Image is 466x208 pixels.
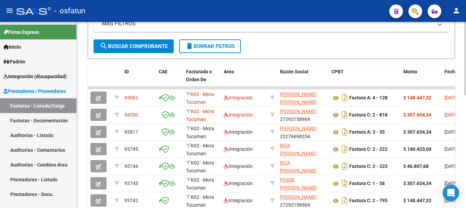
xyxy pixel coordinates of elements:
[349,147,388,152] strong: Factura C: 2 - 222
[340,178,349,189] i: Descargar documento
[54,3,85,19] span: - osfatun
[340,161,349,172] i: Descargar documento
[280,126,317,131] span: [PERSON_NAME]
[156,64,183,95] datatable-header-cell: CAE
[349,164,388,169] strong: Factura C: 2 - 223
[224,163,253,169] span: Integración
[444,129,458,135] span: [DATE]
[452,7,461,15] mat-icon: person
[444,95,458,100] span: [DATE]
[340,126,349,137] i: Descargar documento
[5,7,14,15] mat-icon: menu
[185,43,235,49] span: Borrar Filtros
[280,177,317,191] span: POSSE [PERSON_NAME]
[280,143,317,156] span: BIZA [PERSON_NAME]
[403,112,431,118] strong: $ 307.654,34
[124,69,129,74] span: ID
[185,42,194,50] mat-icon: delete
[280,194,317,200] span: [PERSON_NAME]
[349,181,385,186] strong: Factura C: 1 - 58
[443,185,459,201] div: Open Intercom Messenger
[403,163,429,169] strong: $ 46.807,68
[100,42,108,50] mat-icon: search
[224,181,253,186] span: Integración
[403,146,431,152] strong: $ 140.423,04
[124,95,138,100] span: 95062
[224,112,253,118] span: Integración
[186,160,214,173] span: K02 - Mora Tucuman
[124,198,138,203] span: 93742
[277,64,329,95] datatable-header-cell: Razón Social
[340,195,349,206] i: Descargar documento
[124,146,138,152] span: 93745
[102,20,433,27] mat-panel-title: MAS FILTROS
[186,69,212,82] span: Facturado x Orden De
[349,198,388,204] strong: Factura C: 2 - 795
[186,194,214,208] span: K02 - Mora Tucuman
[444,181,458,186] span: [DATE]
[224,69,234,74] span: Area
[280,69,308,74] span: Razón Social
[340,92,349,103] i: Descargar documento
[186,177,214,191] span: K02 - Mora Tucuman
[3,73,67,80] span: Integración (discapacidad)
[224,146,253,152] span: Integración
[3,43,21,51] span: Inicio
[444,163,458,169] span: [DATE]
[331,69,344,74] span: CPBT
[3,58,25,65] span: Padrón
[403,198,431,203] strong: $ 148.447,32
[403,129,431,135] strong: $ 307.654,34
[124,181,138,186] span: 93743
[224,95,253,100] span: Integración
[183,64,221,95] datatable-header-cell: Facturado x Orden De
[403,95,431,100] strong: $ 148.447,32
[280,160,317,173] span: BIZA [PERSON_NAME]
[444,112,458,118] span: [DATE]
[186,91,214,105] span: K02 - Mora Tucuman
[280,108,326,122] div: 27292158969
[403,181,431,186] strong: $ 307.654,34
[340,109,349,120] i: Descargar documento
[280,90,326,105] div: 27235176608
[124,129,138,135] span: 93817
[124,112,138,118] span: 94300
[340,144,349,155] i: Descargar documento
[280,109,317,114] span: [PERSON_NAME]
[186,126,214,139] span: K02 - Mora Tucuman
[3,28,39,36] span: Firma Express
[280,176,326,191] div: 27387417295
[401,64,442,95] datatable-header-cell: Monto
[224,198,253,203] span: Integración
[159,69,168,74] span: CAE
[280,193,326,208] div: 27292158969
[186,109,214,122] span: K02 - Mora Tucuman
[349,130,385,135] strong: Factura A: 3 - 35
[280,142,326,156] div: 20178596307
[280,91,317,105] span: [PERSON_NAME] [PERSON_NAME]
[329,64,401,95] datatable-header-cell: CPBT
[280,125,326,139] div: 23276698354
[94,15,449,32] mat-expansion-panel-header: MAS FILTROS
[349,95,388,101] strong: Factura A: 4 - 128
[280,159,326,173] div: 20178596307
[94,39,174,53] button: Buscar Comprobante
[3,87,66,95] span: Prestadores / Proveedores
[444,146,458,152] span: [DATE]
[403,69,417,74] span: Monto
[349,112,388,118] strong: Factura C: 2 - 818
[100,43,168,49] span: Buscar Comprobante
[122,64,156,95] datatable-header-cell: ID
[221,64,267,95] datatable-header-cell: Area
[224,129,253,135] span: Integración
[186,143,214,156] span: K02 - Mora Tucuman
[179,39,241,53] button: Borrar Filtros
[124,163,138,169] span: 93744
